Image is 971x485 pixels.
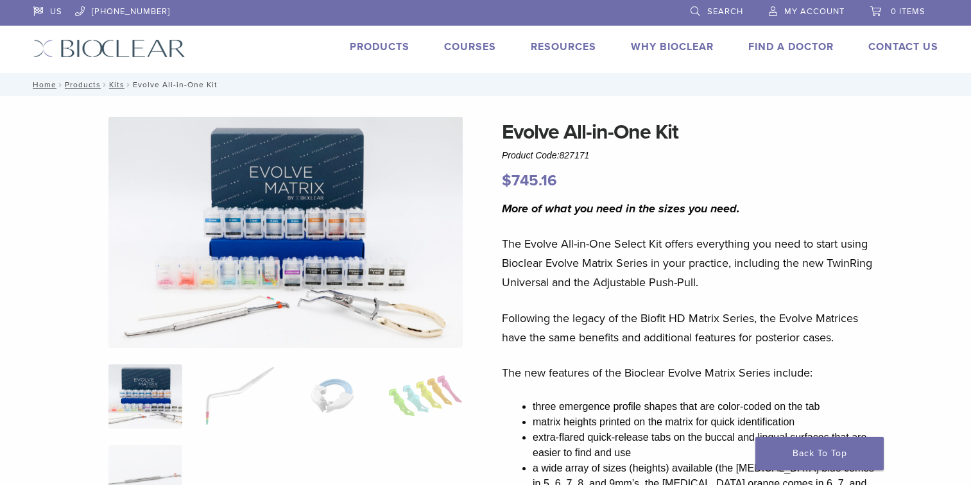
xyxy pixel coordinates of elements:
[560,150,590,160] span: 827171
[784,6,845,17] span: My Account
[502,117,879,148] h1: Evolve All-in-One Kit
[502,309,879,347] p: Following the legacy of the Biofit HD Matrix Series, the Evolve Matrices have the same benefits a...
[108,364,182,429] img: IMG_0457-scaled-e1745362001290-300x300.jpg
[350,40,409,53] a: Products
[531,40,596,53] a: Resources
[755,437,884,470] a: Back To Top
[29,80,56,89] a: Home
[295,364,369,429] img: Evolve All-in-One Kit - Image 3
[502,171,511,190] span: $
[748,40,834,53] a: Find A Doctor
[202,364,275,429] img: Evolve All-in-One Kit - Image 2
[533,414,879,430] li: matrix heights printed on the matrix for quick identification
[502,201,740,216] i: More of what you need in the sizes you need.
[101,81,109,88] span: /
[868,40,938,53] a: Contact Us
[533,399,879,414] li: three emergence profile shapes that are color-coded on the tab
[502,171,557,190] bdi: 745.16
[24,73,948,96] nav: Evolve All-in-One Kit
[125,81,133,88] span: /
[65,80,101,89] a: Products
[56,81,65,88] span: /
[891,6,925,17] span: 0 items
[533,430,879,461] li: extra-flared quick-release tabs on the buccal and lingual surfaces that are easier to find and use
[108,117,463,348] img: IMG_0457
[444,40,496,53] a: Courses
[109,80,125,89] a: Kits
[502,150,589,160] span: Product Code:
[502,363,879,382] p: The new features of the Bioclear Evolve Matrix Series include:
[631,40,714,53] a: Why Bioclear
[33,39,185,58] img: Bioclear
[502,234,879,292] p: The Evolve All-in-One Select Kit offers everything you need to start using Bioclear Evolve Matrix...
[388,364,462,429] img: Evolve All-in-One Kit - Image 4
[707,6,743,17] span: Search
